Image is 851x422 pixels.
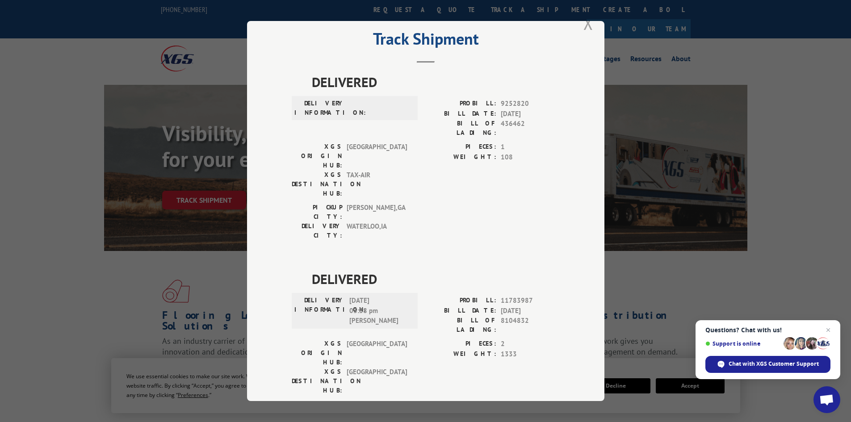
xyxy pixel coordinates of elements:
span: [GEOGRAPHIC_DATA] [347,142,407,170]
span: Chat with XGS Customer Support [729,360,819,368]
span: 108 [501,152,560,163]
div: Open chat [813,386,840,413]
label: WEIGHT: [426,152,496,163]
label: XGS DESTINATION HUB: [292,170,342,198]
label: XGS ORIGIN HUB: [292,142,342,170]
label: BILL OF LADING: [426,119,496,138]
span: 11783987 [501,296,560,306]
span: 9252820 [501,99,560,109]
span: [PERSON_NAME] , GA [347,203,407,221]
label: PICKUP CITY: [292,203,342,221]
span: 2 [501,339,560,349]
span: Questions? Chat with us! [705,326,830,334]
span: [GEOGRAPHIC_DATA] [347,367,407,395]
span: WATERLOO , IA [347,221,407,240]
span: 436462 [501,119,560,138]
label: PROBILL: [426,296,496,306]
label: DELIVERY INFORMATION: [294,296,345,326]
label: PIECES: [426,339,496,349]
span: DELIVERED [312,72,560,92]
span: Support is online [705,340,780,347]
label: DELIVERY CITY: [292,221,342,240]
label: BILL DATE: [426,306,496,316]
button: Close modal [583,11,593,35]
label: XGS DESTINATION HUB: [292,367,342,395]
h2: Track Shipment [292,33,560,50]
label: PIECES: [426,142,496,152]
label: PICKUP CITY: [292,400,342,418]
label: WEIGHT: [426,349,496,359]
span: [DATE] 03:38 pm [PERSON_NAME] [349,296,410,326]
span: [DATE] [501,306,560,316]
label: XGS ORIGIN HUB: [292,339,342,367]
label: DELIVERY INFORMATION: [294,99,345,117]
div: Chat with XGS Customer Support [705,356,830,373]
span: Close chat [823,325,834,335]
span: [DATE] [501,109,560,119]
span: DELIVERED [312,269,560,289]
label: PROBILL: [426,99,496,109]
label: BILL OF LADING: [426,316,496,334]
span: 8104832 [501,316,560,334]
span: 1333 [501,349,560,359]
label: BILL DATE: [426,109,496,119]
span: TAX-AIR [347,170,407,198]
span: [GEOGRAPHIC_DATA] [347,339,407,367]
span: [PERSON_NAME] , GA [347,400,407,418]
span: 1 [501,142,560,152]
